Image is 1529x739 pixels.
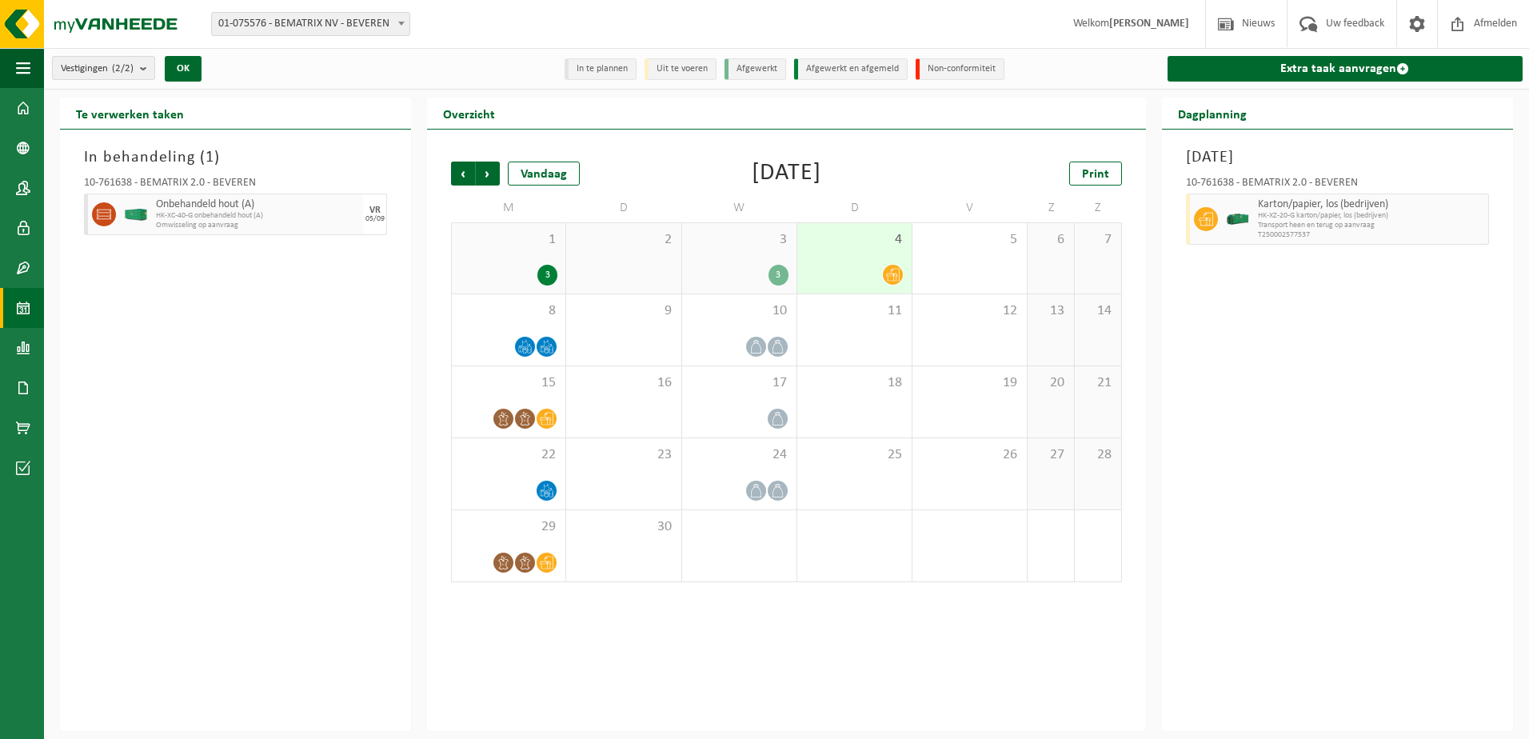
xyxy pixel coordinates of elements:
[574,446,673,464] span: 23
[537,265,557,286] div: 3
[725,58,786,80] li: Afgewerkt
[690,374,788,392] span: 17
[805,374,904,392] span: 18
[805,302,904,320] span: 11
[365,215,385,223] div: 05/09
[212,13,409,35] span: 01-075576 - BEMATRIX NV - BEVEREN
[574,518,673,536] span: 30
[920,446,1019,464] span: 26
[805,446,904,464] span: 25
[1036,302,1066,320] span: 13
[206,150,214,166] span: 1
[797,194,912,222] td: D
[156,221,359,230] span: Omwisseling op aanvraag
[1036,374,1066,392] span: 20
[1258,230,1484,240] span: T250002577537
[156,198,359,211] span: Onbehandeld hout (A)
[1083,446,1113,464] span: 28
[690,231,788,249] span: 3
[1168,56,1523,82] a: Extra taak aanvragen
[1083,374,1113,392] span: 21
[574,231,673,249] span: 2
[1036,446,1066,464] span: 27
[565,58,637,80] li: In te plannen
[124,209,148,221] img: HK-XC-40-GN-00
[912,194,1028,222] td: V
[920,231,1019,249] span: 5
[84,178,387,194] div: 10-761638 - BEMATRIX 2.0 - BEVEREN
[451,194,566,222] td: M
[1186,178,1489,194] div: 10-761638 - BEMATRIX 2.0 - BEVEREN
[690,302,788,320] span: 10
[920,374,1019,392] span: 19
[508,162,580,186] div: Vandaag
[1186,146,1489,170] h3: [DATE]
[451,162,475,186] span: Vorige
[1083,302,1113,320] span: 14
[1258,221,1484,230] span: Transport heen en terug op aanvraag
[369,206,381,215] div: VR
[1028,194,1075,222] td: Z
[476,162,500,186] span: Volgende
[574,374,673,392] span: 16
[645,58,717,80] li: Uit te voeren
[690,446,788,464] span: 24
[460,446,557,464] span: 22
[752,162,821,186] div: [DATE]
[805,231,904,249] span: 4
[1069,162,1122,186] a: Print
[1226,207,1250,231] img: HK-XZ-20-GN-00
[84,146,387,170] h3: In behandeling ( )
[460,518,557,536] span: 29
[574,302,673,320] span: 9
[52,56,155,80] button: Vestigingen(2/2)
[1082,168,1109,181] span: Print
[768,265,788,286] div: 3
[211,12,410,36] span: 01-075576 - BEMATRIX NV - BEVEREN
[112,63,134,74] count: (2/2)
[1036,231,1066,249] span: 6
[1162,98,1263,129] h2: Dagplanning
[427,98,511,129] h2: Overzicht
[566,194,681,222] td: D
[1083,231,1113,249] span: 7
[1075,194,1122,222] td: Z
[61,57,134,81] span: Vestigingen
[1258,198,1484,211] span: Karton/papier, los (bedrijven)
[460,231,557,249] span: 1
[920,302,1019,320] span: 12
[682,194,797,222] td: W
[916,58,1004,80] li: Non-conformiteit
[460,302,557,320] span: 8
[1258,211,1484,221] span: HK-XZ-20-G karton/papier, los (bedrijven)
[1109,18,1189,30] strong: [PERSON_NAME]
[165,56,202,82] button: OK
[156,211,359,221] span: HK-XC-40-G onbehandeld hout (A)
[794,58,908,80] li: Afgewerkt en afgemeld
[60,98,200,129] h2: Te verwerken taken
[460,374,557,392] span: 15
